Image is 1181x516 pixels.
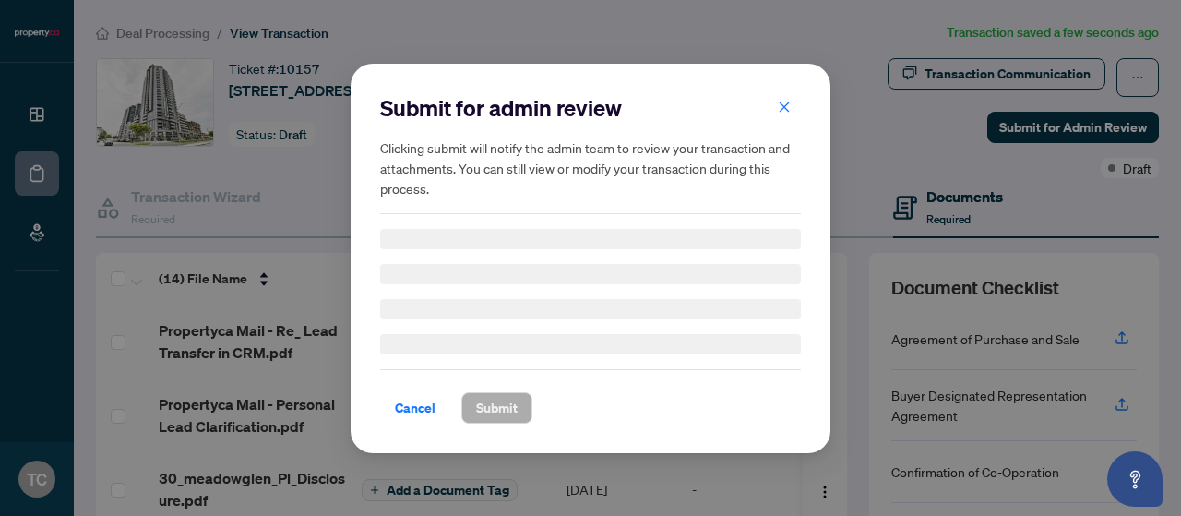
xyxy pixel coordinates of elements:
h5: Clicking submit will notify the admin team to review your transaction and attachments. You can st... [380,138,801,198]
button: Cancel [380,392,450,424]
h2: Submit for admin review [380,93,801,123]
span: close [778,100,791,113]
span: Cancel [395,393,435,423]
button: Open asap [1107,451,1163,507]
button: Submit [461,392,532,424]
